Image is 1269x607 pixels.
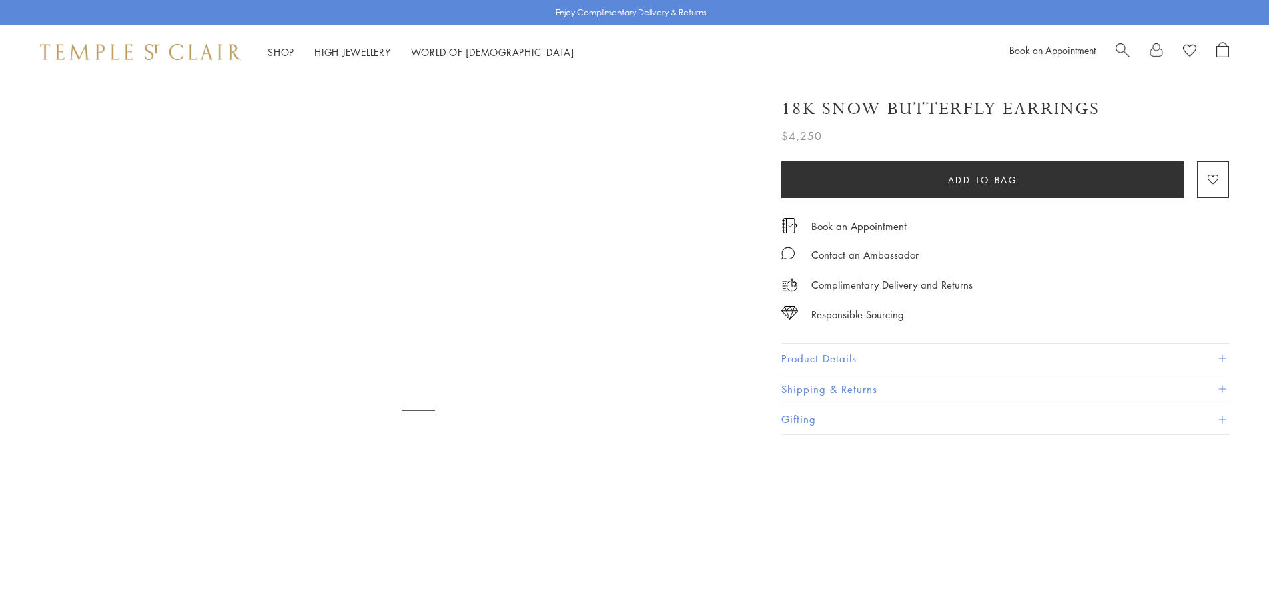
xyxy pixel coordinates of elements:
a: World of [DEMOGRAPHIC_DATA]World of [DEMOGRAPHIC_DATA] [411,45,574,59]
a: High JewelleryHigh Jewellery [314,45,391,59]
span: Add to bag [948,173,1018,187]
div: Contact an Ambassador [811,247,919,263]
a: Book an Appointment [811,219,907,233]
img: Temple St. Clair [40,44,241,60]
nav: Main navigation [268,44,574,61]
p: Enjoy Complimentary Delivery & Returns [556,6,707,19]
button: Add to bag [781,161,1184,198]
div: Responsible Sourcing [811,306,904,323]
iframe: Gorgias live chat messenger [1202,544,1256,594]
img: icon_appointment.svg [781,218,797,233]
button: Shipping & Returns [781,374,1229,404]
a: Search [1116,42,1130,62]
a: View Wishlist [1183,42,1196,62]
img: icon_sourcing.svg [781,306,798,320]
span: $4,250 [781,127,822,145]
p: Complimentary Delivery and Returns [811,277,973,293]
a: ShopShop [268,45,294,59]
img: MessageIcon-01_2.svg [781,247,795,260]
a: Book an Appointment [1009,43,1096,57]
button: Gifting [781,404,1229,434]
button: Product Details [781,344,1229,374]
a: Open Shopping Bag [1216,42,1229,62]
h1: 18K Snow Butterfly Earrings [781,97,1100,121]
img: icon_delivery.svg [781,277,798,293]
